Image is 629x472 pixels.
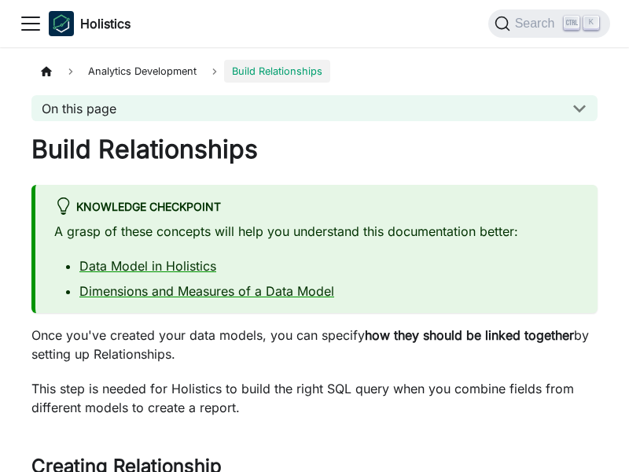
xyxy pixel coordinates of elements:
[80,14,131,33] b: Holistics
[79,283,334,299] a: Dimensions and Measures of a Data Model
[365,327,574,343] strong: how they should be linked together
[31,379,598,417] p: This step is needed for Holistics to build the right SQL query when you combine fields from diffe...
[31,326,598,363] p: Once you've created your data models, you can specify by setting up Relationships.
[224,60,330,83] span: Build Relationships
[488,9,610,38] button: Search (Ctrl+K)
[19,12,42,35] button: Toggle navigation bar
[31,60,598,83] nav: Breadcrumbs
[49,11,131,36] a: HolisticsHolistics
[31,134,598,165] h1: Build Relationships
[31,60,61,83] a: Home page
[80,60,204,83] span: Analytics Development
[49,11,74,36] img: Holistics
[54,197,579,218] div: Knowledge Checkpoint
[31,95,598,121] button: On this page
[583,16,599,30] kbd: K
[79,258,216,274] a: Data Model in Holistics
[510,17,565,31] span: Search
[54,222,579,241] p: A grasp of these concepts will help you understand this documentation better:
